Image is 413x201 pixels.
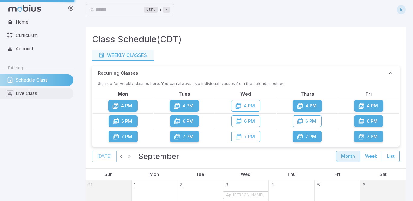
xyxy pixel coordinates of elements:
button: 6 PM [354,115,383,127]
div: + [144,6,170,13]
a: Thursday [285,169,298,180]
th: Mon [93,91,153,97]
div: k [397,5,406,14]
button: Previous month [117,152,125,160]
a: September 3, 2025 [223,180,228,188]
th: Thurs [277,91,338,97]
h3: Class Schedule (CDT) [92,33,182,46]
a: Friday [332,169,343,180]
button: 6 PM [293,115,322,127]
button: 7 PM [170,131,199,142]
button: Recurring Classes [92,66,400,80]
button: 6 PM [109,115,138,127]
span: Home [16,19,69,25]
a: September 1, 2025 [132,180,135,188]
a: August 31, 2025 [86,180,92,188]
kbd: k [163,7,170,13]
th: Wed [215,91,276,97]
a: Tuesday [193,169,207,180]
a: September 4, 2025 [269,180,274,188]
div: Recurring Classes [92,80,400,147]
button: 4 PM [354,100,383,112]
button: 7 PM [109,131,138,142]
a: Wednesday [238,169,253,180]
button: 4 PM [231,100,260,112]
div: Weekly Classes [99,52,147,59]
span: Account [16,45,69,52]
button: 4 PM [293,100,322,112]
span: Curriculum [16,32,69,39]
div: 4p [226,193,232,197]
p: Sign up for weekly classes here. You can always skip individual classes from the calendar below. [92,80,400,86]
kbd: Ctrl [144,7,158,13]
a: Monday [147,169,161,180]
span: Tutoring [7,65,23,70]
div: [PERSON_NAME] [233,193,264,197]
h2: September [138,150,179,162]
button: list [382,151,400,162]
a: Saturday [377,169,389,180]
button: 7 PM [231,131,260,142]
span: Live Class [16,90,69,97]
a: September 5, 2025 [315,180,320,188]
a: September 6, 2025 [360,180,366,188]
th: Tues [154,91,215,97]
button: 4 PM [170,100,199,112]
button: 4 PM [108,100,138,112]
button: 6 PM [170,115,199,127]
span: Schedule Class [16,77,69,83]
th: Fri [338,91,399,97]
button: [DATE] [92,151,117,162]
button: month [336,151,360,162]
button: Next month [125,152,134,160]
button: 7 PM [354,131,383,142]
button: 7 PM [293,131,322,142]
button: 6 PM [231,115,260,127]
button: week [360,151,382,162]
a: September 2, 2025 [177,180,182,188]
a: Sunday [102,169,115,180]
p: Recurring Classes [98,70,138,76]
